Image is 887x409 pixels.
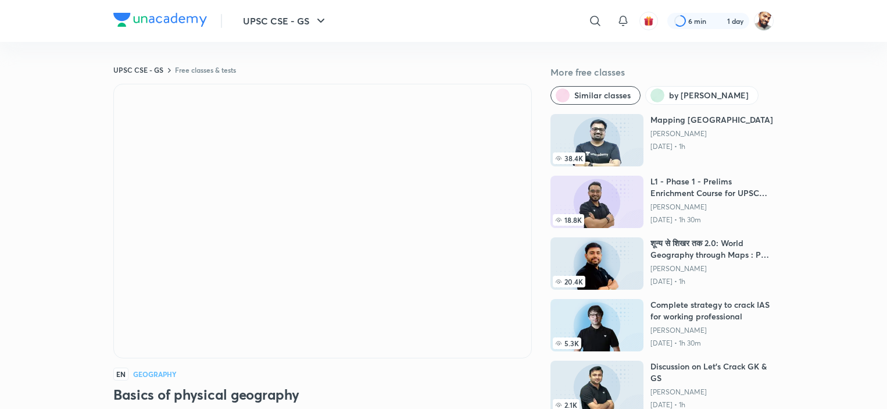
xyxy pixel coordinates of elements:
a: [PERSON_NAME] [650,129,773,138]
a: [PERSON_NAME] [650,202,774,212]
button: avatar [639,12,658,30]
p: [DATE] • 1h 30m [650,215,774,225]
span: 20.4K [553,276,585,287]
a: UPSC CSE - GS [113,65,163,74]
img: streak [713,15,725,27]
img: Company Logo [113,13,207,27]
h3: Basics of physical geography [113,385,532,404]
p: [DATE] • 1h 30m [650,339,774,348]
span: EN [113,368,128,380]
button: Similar classes [550,86,641,105]
img: avatar [643,16,654,26]
span: 18.8K [553,214,584,226]
a: [PERSON_NAME] [650,387,774,397]
iframe: Class [114,84,531,358]
h6: Mapping [GEOGRAPHIC_DATA] [650,114,773,126]
a: [PERSON_NAME] [650,264,774,273]
span: 5.3K [553,337,581,349]
h6: Complete strategy to crack IAS for working professional [650,299,774,322]
p: [DATE] • 1h [650,142,773,151]
h5: More free classes [550,65,774,79]
img: Sumit Kumar [754,11,774,31]
button: UPSC CSE - GS [236,9,335,33]
a: [PERSON_NAME] [650,326,774,335]
span: Similar classes [574,90,631,101]
a: Company Logo [113,13,207,30]
a: Free classes & tests [175,65,236,74]
button: by Sudarshan Gurjar [645,86,759,105]
p: [DATE] • 1h [650,277,774,286]
span: 38.4K [553,152,585,164]
h6: शून्य से शिखर तक 2.0: World Geography through Maps : Part I [650,237,774,261]
h6: Discussion on Let's Crack GK & GS [650,361,774,384]
h4: Geography [133,371,176,378]
span: by Sudarshan Gurjar [669,90,749,101]
h6: L1 - Phase 1 - Prelims Enrichment Course for UPSC 2024 - [PERSON_NAME] [650,176,774,199]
